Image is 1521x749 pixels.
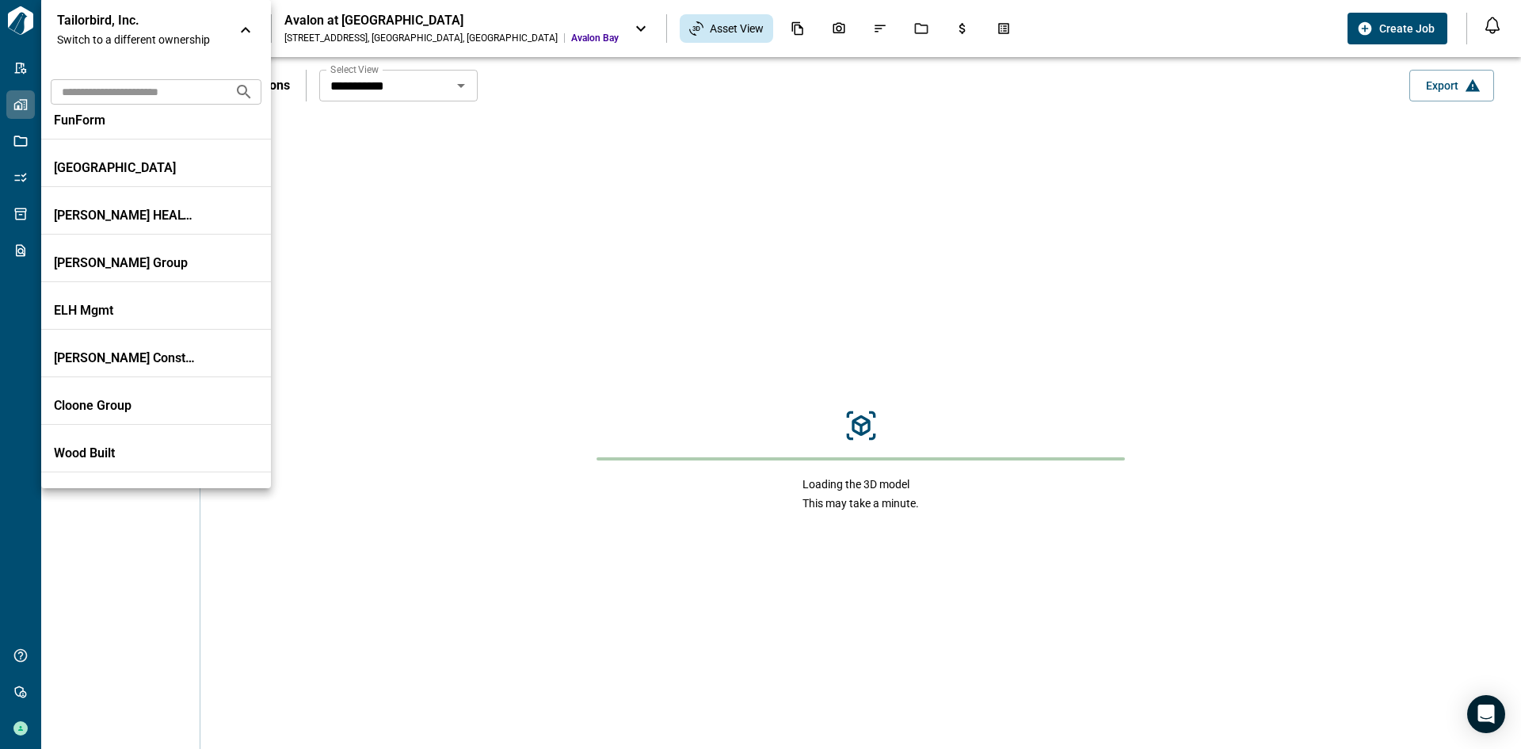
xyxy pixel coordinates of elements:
[54,160,196,176] p: [GEOGRAPHIC_DATA]
[54,398,196,414] p: Cloone Group
[54,208,196,224] p: [PERSON_NAME] HEALTH TECH NA INC.
[54,255,196,271] p: [PERSON_NAME] Group
[1467,695,1505,733] div: Open Intercom Messenger
[54,303,196,319] p: ELH Mgmt
[54,445,196,461] p: Wood Built
[54,113,196,128] p: FunForm
[228,76,260,108] button: Search organizations
[54,350,196,366] p: [PERSON_NAME] Construction
[57,32,223,48] span: Switch to a different ownership
[57,13,200,29] p: Tailorbird, Inc.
